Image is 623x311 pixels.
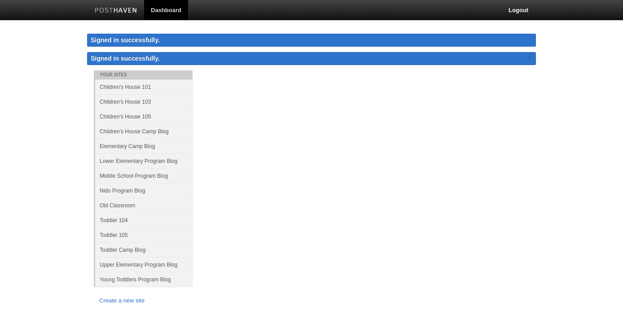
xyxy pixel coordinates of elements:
[95,257,193,272] a: Upper Elementary Program Blog
[95,8,137,14] img: Posthaven-bar
[95,242,193,257] a: Toddler Camp Blog
[95,183,193,198] a: Nido Program Blog
[91,55,160,62] span: Signed in successfully.
[526,52,534,63] a: ×
[95,94,193,109] a: Children's House 103
[95,124,193,139] a: Children's House Camp Blog
[95,228,193,242] a: Toddler 105
[87,34,536,47] div: Signed in successfully.
[95,272,193,287] a: Young Toddlers Program Blog
[94,70,193,79] li: Your Sites
[99,296,187,306] a: Create a new site
[95,79,193,94] a: Children's House 101
[95,213,193,228] a: Toddler 104
[95,153,193,168] a: Lower Elementary Program Blog
[95,168,193,183] a: Middle School Program Blog
[95,109,193,124] a: Children's House 105
[95,139,193,153] a: Elementary Camp Blog
[95,198,193,213] a: Old Classroom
